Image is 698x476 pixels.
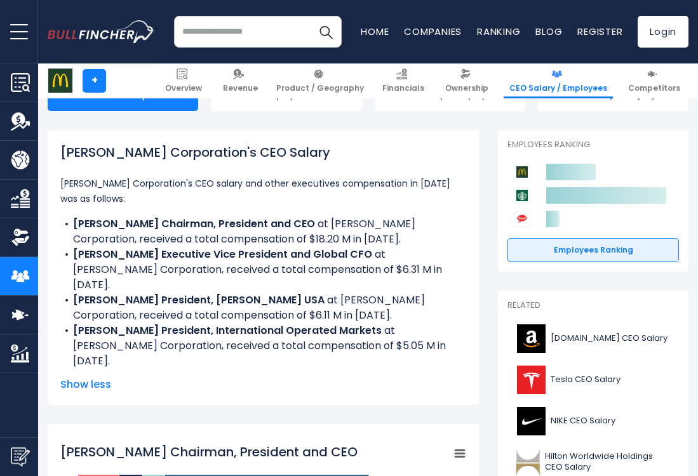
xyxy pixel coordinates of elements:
[551,333,668,344] span: [DOMAIN_NAME] CEO Salary
[382,83,424,93] span: Financials
[545,451,671,473] span: Hilton Worldwide Holdings CEO Salary
[507,362,679,397] a: Tesla CEO Salary
[507,404,679,439] a: NIKE CEO Salary
[60,293,466,323] li: at [PERSON_NAME] Corporation, received a total compensation of $6.11 M in [DATE].
[514,187,530,204] img: Starbucks Corporation competitors logo
[445,83,488,93] span: Ownership
[507,300,679,311] p: Related
[515,324,547,353] img: AMZN logo
[514,164,530,180] img: McDonald's Corporation competitors logo
[507,321,679,356] a: [DOMAIN_NAME] CEO Salary
[515,366,547,394] img: TSLA logo
[404,25,462,38] a: Companies
[223,83,258,93] span: Revenue
[551,416,615,426] span: NIKE CEO Salary
[514,211,530,227] img: Yum! Brands competitors logo
[509,83,607,93] span: CEO Salary / Employees
[73,216,318,231] b: [PERSON_NAME] Chairman, President and CEO ​
[361,25,389,38] a: Home
[507,238,679,262] a: Employees Ranking
[551,374,621,385] span: Tesla CEO Salary
[515,407,547,435] img: NKE logo
[440,63,494,98] a: Ownership
[377,63,430,98] a: Financials
[504,63,613,98] a: CEO Salary / Employees
[60,176,466,206] p: [PERSON_NAME] Corporation's CEO salary and other executives compensation in [DATE] was as follows:
[577,25,622,38] a: Register
[165,83,202,93] span: Overview
[477,25,520,38] a: Ranking
[507,140,679,150] p: Employees Ranking
[535,25,562,38] a: Blog
[60,247,466,293] li: at [PERSON_NAME] Corporation, received a total compensation of $6.31 M in [DATE].
[60,443,361,461] tspan: [PERSON_NAME] Chairman, President and CEO ​
[48,69,72,93] img: MCD logo
[217,63,264,98] a: Revenue
[60,323,466,369] li: at [PERSON_NAME] Corporation, received a total compensation of $5.05 M in [DATE].
[73,323,384,338] b: [PERSON_NAME] President, International Operated Markets ​
[628,83,680,93] span: Competitors
[159,63,208,98] a: Overview
[622,63,686,98] a: Competitors
[276,83,364,93] span: Product / Geography
[83,69,106,93] a: +
[60,377,466,392] span: Show less
[310,16,342,48] button: Search
[48,20,174,43] a: Go to homepage
[11,228,30,247] img: Ownership
[271,63,370,98] a: Product / Geography
[60,143,466,162] h1: [PERSON_NAME] Corporation's CEO Salary
[73,293,327,307] b: [PERSON_NAME] President, [PERSON_NAME] USA ​
[60,216,466,247] li: at [PERSON_NAME] Corporation, received a total compensation of $18.20 M in [DATE].
[48,20,155,43] img: bullfincher logo
[638,16,688,48] a: Login
[73,247,375,261] b: [PERSON_NAME] Executive Vice President and Global CFO ​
